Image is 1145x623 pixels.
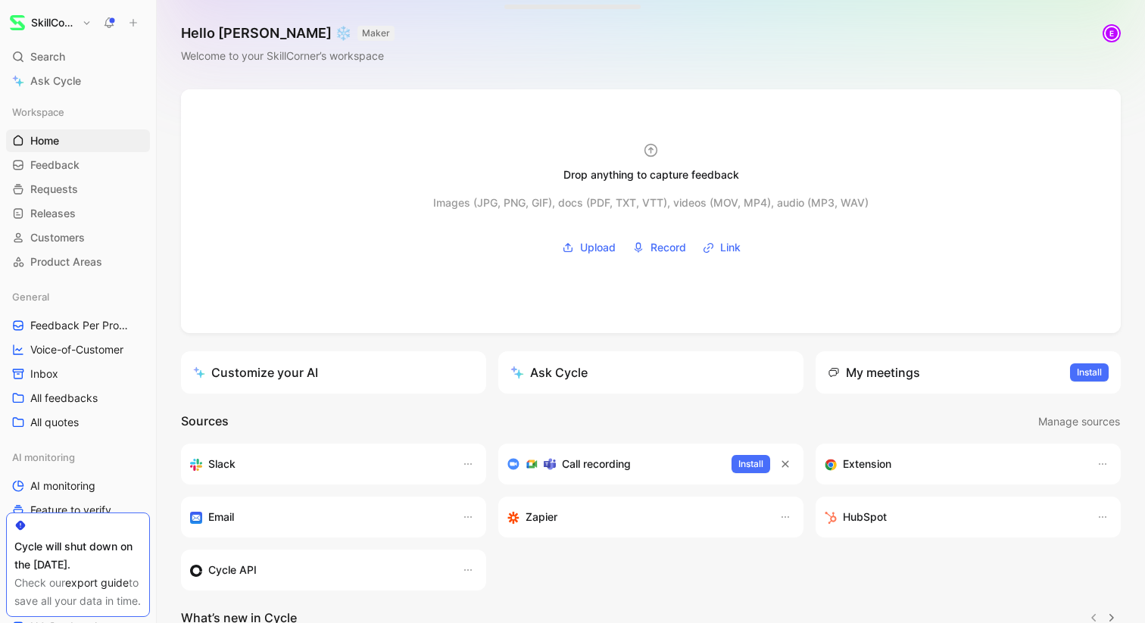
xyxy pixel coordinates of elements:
[498,351,803,394] button: Ask Cycle
[10,15,25,30] img: SkillCorner
[208,561,257,579] h3: Cycle API
[627,236,691,259] button: Record
[30,478,95,494] span: AI monitoring
[6,387,150,410] a: All feedbacks
[720,238,741,257] span: Link
[6,499,150,522] a: Feature to verify
[510,363,588,382] div: Ask Cycle
[828,363,920,382] div: My meetings
[30,254,102,269] span: Product Areas
[1077,365,1102,380] span: Install
[12,450,75,465] span: AI monitoring
[6,202,150,225] a: Releases
[6,338,150,361] a: Voice-of-Customer
[6,101,150,123] div: Workspace
[563,166,739,184] div: Drop anything to capture feedback
[6,314,150,337] a: Feedback Per Product Area
[30,206,76,221] span: Releases
[12,104,64,120] span: Workspace
[190,455,447,473] div: Sync your customers, send feedback and get updates in Slack
[30,230,85,245] span: Customers
[12,289,49,304] span: General
[30,342,123,357] span: Voice-of-Customer
[6,285,150,308] div: General
[190,508,447,526] div: Forward emails to your feedback inbox
[6,411,150,434] a: All quotes
[30,366,58,382] span: Inbox
[507,508,764,526] div: Capture feedback from thousands of sources with Zapier (survey results, recordings, sheets, etc).
[30,182,78,197] span: Requests
[6,475,150,497] a: AI monitoring
[732,455,770,473] button: Install
[31,16,76,30] h1: SkillCorner
[190,561,447,579] div: Sync customers & send feedback from custom sources. Get inspired by our favorite use case
[6,446,150,469] div: AI monitoring
[208,508,234,526] h3: Email
[1070,363,1109,382] button: Install
[650,238,686,257] span: Record
[208,455,236,473] h3: Slack
[181,412,229,431] h2: Sources
[738,456,763,472] span: Install
[1038,413,1120,431] span: Manage sources
[1037,412,1121,431] button: Manage sources
[433,194,869,212] div: Images (JPG, PNG, GIF), docs (PDF, TXT, VTT), videos (MOV, MP4), audio (MP3, WAV)
[181,47,395,65] div: Welcome to your SkillCorner’s workspace
[14,537,142,574] div: Cycle will shut down on the [DATE].
[580,238,616,257] span: Upload
[562,455,631,473] h3: Call recording
[30,133,59,148] span: Home
[30,318,133,333] span: Feedback Per Product Area
[30,415,79,430] span: All quotes
[6,12,95,33] button: SkillCornerSkillCorner
[6,154,150,176] a: Feedback
[697,236,746,259] button: Link
[843,508,887,526] h3: HubSpot
[30,157,80,173] span: Feedback
[6,226,150,249] a: Customers
[357,26,395,41] button: MAKER
[825,455,1081,473] div: Capture feedback from anywhere on the web
[30,48,65,66] span: Search
[181,24,395,42] h1: Hello [PERSON_NAME] ❄️
[6,70,150,92] a: Ask Cycle
[6,45,150,68] div: Search
[1104,26,1119,41] div: E
[30,503,111,518] span: Feature to verify
[181,351,486,394] a: Customize your AI
[6,285,150,434] div: GeneralFeedback Per Product AreaVoice-of-CustomerInboxAll feedbacksAll quotes
[507,455,719,473] div: Record & transcribe meetings from Zoom, Meet & Teams.
[6,251,150,273] a: Product Areas
[6,129,150,152] a: Home
[30,72,81,90] span: Ask Cycle
[843,455,891,473] h3: Extension
[193,363,318,382] div: Customize your AI
[30,391,98,406] span: All feedbacks
[14,574,142,610] div: Check our to save all your data in time.
[557,236,621,259] button: Upload
[6,178,150,201] a: Requests
[6,363,150,385] a: Inbox
[65,576,129,589] a: export guide
[526,508,557,526] h3: Zapier
[6,446,150,546] div: AI monitoringAI monitoringFeature to verifyQuotes to verify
